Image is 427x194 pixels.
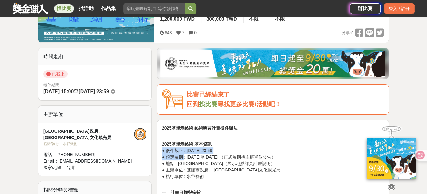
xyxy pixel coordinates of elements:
a: 辦比賽 [350,3,381,14]
img: b0ef2173-5a9d-47ad-b0e3-de335e335c0a.jpg [160,50,385,77]
img: ff197300-f8ee-455f-a0ae-06a3645bc375.jpg [367,138,416,179]
span: 徵件期間 [43,83,59,87]
div: 比賽已經結束了 [187,89,384,100]
div: [GEOGRAPHIC_DATA]政府、 [GEOGRAPHIC_DATA]文化觀光局 [43,128,134,141]
div: 協辦/執行： 水谷藝術 [43,141,134,147]
div: 電話： [PHONE_NUMBER] [43,151,134,158]
span: 300,000 TWD [206,16,237,22]
strong: 2025基隆潮藝術 基本資訊 [162,142,212,147]
span: [DATE] 23:59 [78,89,109,94]
p: ● 徵件截止 : [DATE] 23:59 ● 預定展期 : [DATE]至[DATE] （正式展期待主辦單位公告） ● 地點 : [GEOGRAPHIC_DATA]（展示地點詳見計畫說明） ●... [162,134,384,180]
input: 翻玩臺味好乳力 等你發揮創意！ [123,3,185,14]
span: 台灣 [66,165,75,170]
div: Email： [EMAIL_ADDRESS][DOMAIN_NAME] [43,158,134,164]
span: 不限 [275,16,285,22]
span: 不限 [249,16,259,22]
span: 國家/地區： [43,165,66,170]
span: 分享至 [342,28,354,37]
div: 主辦單位 [38,106,151,123]
span: 7 [182,30,184,35]
span: 0 [194,30,197,35]
div: 登入 / 註冊 [384,3,415,14]
div: 時間走期 [38,48,151,65]
span: 至 [74,89,78,94]
span: 尋找更多比賽/活動吧！ [218,101,281,108]
span: 1,200,000 TWD [160,16,195,22]
span: 已截止 [43,70,68,78]
span: 回到 [187,101,199,108]
strong: 2025基隆潮藝術 藝術孵育計畫徵件辦法 [162,126,238,130]
a: 找比賽 [199,101,218,108]
a: 作品集 [99,4,118,13]
a: 找活動 [76,4,96,13]
span: [DATE] 15:00 [43,89,74,94]
a: 找比賽 [54,4,74,13]
img: Icon [162,89,184,109]
span: 648 [165,30,172,35]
